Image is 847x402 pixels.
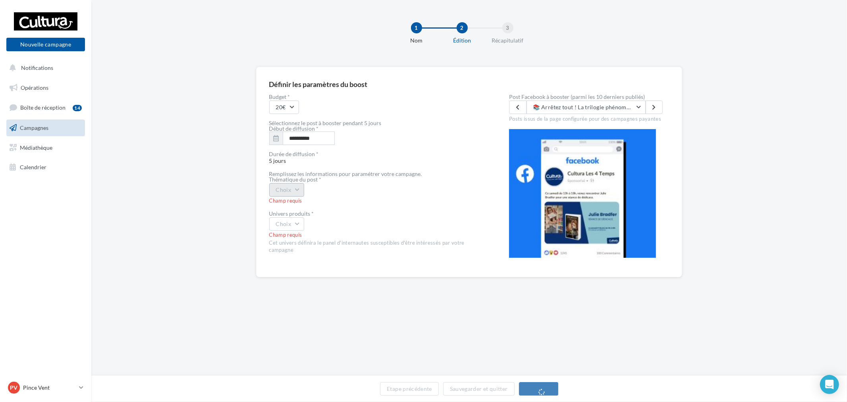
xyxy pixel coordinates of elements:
[269,171,484,177] div: Remplissez les informations pour paramétrer votre campagne.
[20,164,46,170] span: Calendrier
[10,384,18,392] span: PV
[21,84,48,91] span: Opérations
[5,60,83,76] button: Notifications
[5,79,87,96] a: Opérations
[509,94,669,100] label: Post Facebook à booster (parmi les 10 derniers publiés)
[269,232,484,239] div: Champ requis
[20,144,52,151] span: Médiathèque
[269,81,368,88] div: Définir les paramètres du boost
[269,217,305,231] button: Choix
[527,100,646,114] button: 📚 Arrêtez tout ! La trilogie phénomène "La Femme de Ménage" est enfin disponible en version origi...
[5,99,87,116] a: Boîte de réception14
[23,384,76,392] p: Pince Vent
[457,22,468,33] div: 2
[5,159,87,176] a: Calendrier
[269,197,484,205] div: Champ requis
[20,124,48,131] span: Campagnes
[20,104,66,111] span: Boîte de réception
[269,94,484,100] label: Budget *
[73,105,82,111] div: 14
[269,240,484,254] div: Cet univers définira le panel d'internautes susceptibles d'être intéressés par votre campagne
[6,38,85,51] button: Nouvelle campagne
[5,139,87,156] a: Médiathèque
[269,126,319,131] label: Début de diffusion *
[6,380,85,395] a: PV Pince Vent
[269,120,484,126] div: Sélectionnez le post à booster pendant 5 jours
[269,100,299,114] button: 20€
[269,183,305,197] button: Choix
[502,22,513,33] div: 3
[509,114,669,123] div: Posts issus de la page configurée pour des campagnes payantes
[391,37,442,44] div: Nom
[820,375,839,394] div: Open Intercom Messenger
[5,120,87,136] a: Campagnes
[269,151,484,164] span: 5 jours
[509,129,656,258] img: operation-preview
[269,151,484,157] div: Durée de diffusion *
[443,382,515,396] button: Sauvegarder et quitter
[380,382,439,396] button: Etape précédente
[482,37,533,44] div: Récapitulatif
[269,211,484,216] div: Univers produits *
[21,64,53,71] span: Notifications
[411,22,422,33] div: 1
[437,37,488,44] div: Édition
[269,177,484,182] div: Thématique du post *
